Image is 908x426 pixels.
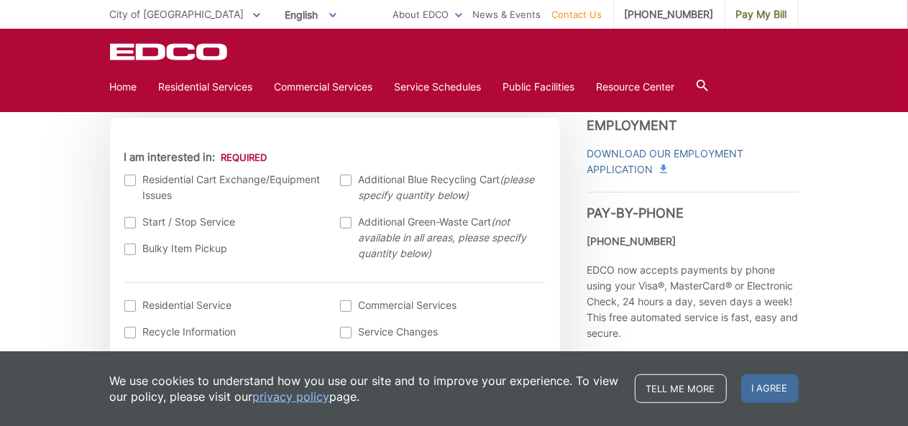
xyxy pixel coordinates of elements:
[110,43,229,60] a: EDCD logo. Return to the homepage.
[393,6,462,22] a: About EDCO
[253,389,330,404] a: privacy policy
[587,262,799,341] p: EDCO now accepts payments by phone using your Visa®, MasterCard® or Electronic Check, 24 hours a ...
[124,351,326,382] label: Extra Waste and/or Recycling Pick-ups (please specify below)
[587,118,799,134] h3: Employment
[340,324,542,340] label: Service Changes
[110,79,137,95] a: Home
[395,79,482,95] a: Service Schedules
[587,146,799,177] a: Download Our Employment Application
[110,373,620,404] p: We use cookies to understand how you use our site and to improve your experience. To view our pol...
[503,79,575,95] a: Public Facilities
[124,241,326,256] label: Bulky Item Pickup
[124,297,326,313] label: Residential Service
[359,172,542,203] span: Additional Blue Recycling Cart
[552,6,602,22] a: Contact Us
[124,324,326,340] label: Recycle Information
[635,374,727,403] a: Tell me more
[587,192,799,221] h3: Pay-by-Phone
[359,173,535,201] em: (please specify quantity below)
[159,79,253,95] a: Residential Services
[275,79,373,95] a: Commercial Services
[359,214,542,261] span: Additional Green-Waste Cart
[275,3,347,27] span: English
[124,172,326,203] label: Residential Cart Exchange/Equipment Issues
[110,8,244,20] span: City of [GEOGRAPHIC_DATA]
[741,374,799,403] span: I agree
[340,297,542,313] label: Commercial Services
[124,214,326,230] label: Start / Stop Service
[124,151,267,164] label: I am interested in:
[359,216,527,259] em: (not available in all areas, please specify quantity below)
[736,6,787,22] span: Pay My Bill
[340,351,542,366] label: Services Issues and Resolutions
[473,6,541,22] a: News & Events
[587,235,677,247] strong: [PHONE_NUMBER]
[597,79,675,95] a: Resource Center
